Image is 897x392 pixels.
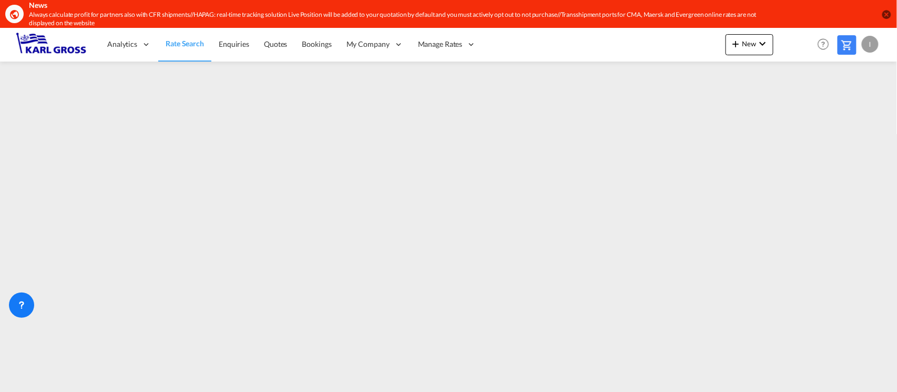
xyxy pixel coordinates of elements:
[295,27,339,62] a: Bookings
[211,27,257,62] a: Enquiries
[219,39,249,48] span: Enquiries
[166,39,204,48] span: Rate Search
[411,27,484,62] div: Manage Rates
[107,39,137,49] span: Analytics
[418,39,463,49] span: Manage Rates
[339,27,411,62] div: My Company
[29,11,759,28] div: Always calculate profit for partners also with CFR shipments//HAPAG: real-time tracking solution ...
[100,27,158,62] div: Analytics
[862,36,879,53] div: I
[9,9,20,19] md-icon: icon-earth
[302,39,332,48] span: Bookings
[726,34,773,55] button: icon-plus 400-fgNewicon-chevron-down
[730,39,769,48] span: New
[814,35,838,54] div: Help
[257,27,294,62] a: Quotes
[814,35,832,53] span: Help
[346,39,390,49] span: My Company
[757,37,769,50] md-icon: icon-chevron-down
[730,37,742,50] md-icon: icon-plus 400-fg
[264,39,287,48] span: Quotes
[16,33,87,56] img: 3269c73066d711f095e541db4db89301.png
[881,9,892,19] button: icon-close-circle
[158,27,211,62] a: Rate Search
